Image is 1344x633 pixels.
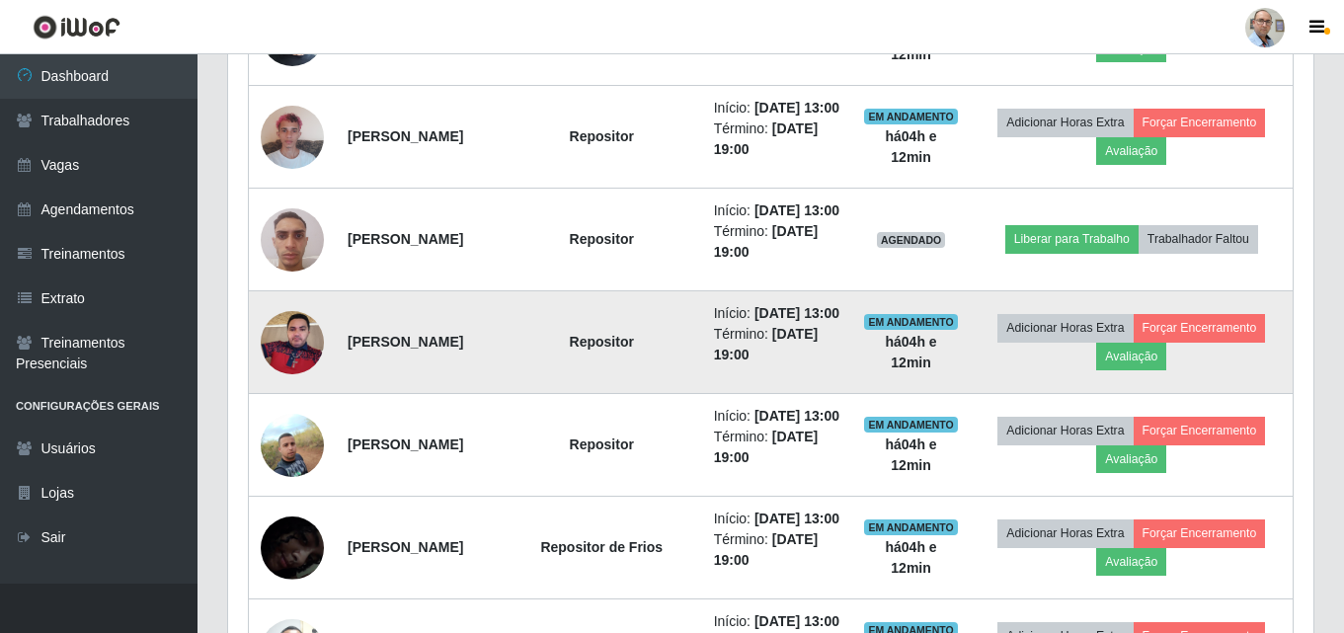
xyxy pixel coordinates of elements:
strong: [PERSON_NAME] [348,436,463,452]
button: Forçar Encerramento [1134,314,1266,342]
img: 1752968220977.jpeg [261,300,324,384]
button: Adicionar Horas Extra [997,314,1133,342]
button: Trabalhador Faltou [1139,225,1258,253]
strong: há 04 h e 12 min [885,128,936,165]
time: [DATE] 13:00 [754,202,839,218]
img: 1757457888035.jpeg [261,479,324,616]
img: 1744919729167.jpeg [261,95,324,179]
button: Forçar Encerramento [1134,519,1266,547]
span: EM ANDAMENTO [864,314,958,330]
button: Adicionar Horas Extra [997,519,1133,547]
strong: Repositor [570,128,634,144]
img: 1751476374327.jpeg [261,198,324,281]
li: Término: [714,427,840,468]
strong: Repositor [570,436,634,452]
img: 1758575921177.jpeg [261,414,324,477]
li: Término: [714,324,840,365]
button: Avaliação [1096,343,1166,370]
button: Avaliação [1096,137,1166,165]
li: Início: [714,98,840,119]
strong: [PERSON_NAME] [348,539,463,555]
button: Liberar para Trabalho [1005,225,1139,253]
img: CoreUI Logo [33,15,120,40]
li: Término: [714,221,840,263]
time: [DATE] 13:00 [754,613,839,629]
button: Forçar Encerramento [1134,417,1266,444]
strong: Repositor [570,231,634,247]
span: EM ANDAMENTO [864,417,958,433]
li: Término: [714,119,840,160]
strong: há 04 h e 12 min [885,539,936,576]
time: [DATE] 13:00 [754,100,839,116]
li: Término: [714,529,840,571]
button: Avaliação [1096,445,1166,473]
span: AGENDADO [877,232,946,248]
strong: [PERSON_NAME] [348,231,463,247]
time: [DATE] 13:00 [754,408,839,424]
time: [DATE] 13:00 [754,305,839,321]
li: Início: [714,200,840,221]
strong: [PERSON_NAME] [348,128,463,144]
strong: há 04 h e 12 min [885,334,936,370]
strong: Repositor [570,334,634,350]
strong: há 04 h e 12 min [885,436,936,473]
strong: Repositor de Frios [540,539,663,555]
button: Adicionar Horas Extra [997,109,1133,136]
button: Avaliação [1096,548,1166,576]
strong: [PERSON_NAME] [348,334,463,350]
button: Forçar Encerramento [1134,109,1266,136]
span: EM ANDAMENTO [864,519,958,535]
span: EM ANDAMENTO [864,109,958,124]
button: Adicionar Horas Extra [997,417,1133,444]
li: Início: [714,406,840,427]
li: Início: [714,611,840,632]
time: [DATE] 13:00 [754,511,839,526]
li: Início: [714,303,840,324]
li: Início: [714,509,840,529]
